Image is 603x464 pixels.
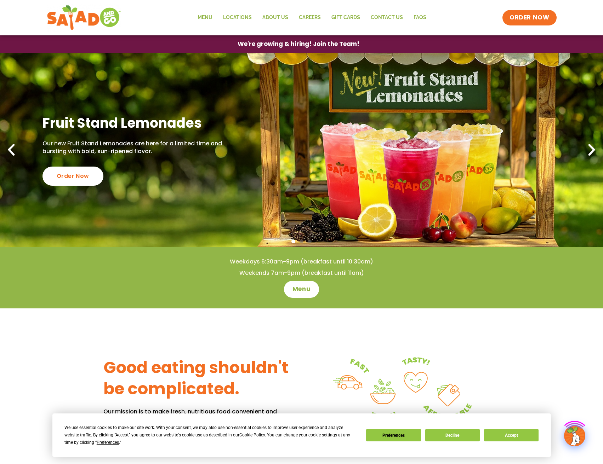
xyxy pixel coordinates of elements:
[14,269,589,277] h4: Weekends 7am-9pm (breakfast until 11am)
[326,10,365,26] a: GIFT CARDS
[257,10,294,26] a: About Us
[502,10,556,25] a: ORDER NOW
[47,4,121,32] img: new-SAG-logo-768×292
[284,281,319,298] a: Menu
[291,239,295,243] span: Go to slide 1
[366,429,421,441] button: Preferences
[510,13,549,22] span: ORDER NOW
[103,357,302,400] h3: Good eating shouldn't be complicated.
[42,114,227,132] h2: Fruit Stand Lemonades
[227,36,370,52] a: We're growing & hiring! Join the Team!
[584,142,599,158] div: Next slide
[192,10,218,26] a: Menu
[52,413,551,457] div: Cookie Consent Prompt
[14,258,589,266] h4: Weekdays 6:30am-9pm (breakfast until 10:30am)
[239,433,265,437] span: Cookie Policy
[308,239,312,243] span: Go to slide 3
[97,440,119,445] span: Preferences
[294,10,326,26] a: Careers
[4,142,19,158] div: Previous slide
[300,239,303,243] span: Go to slide 2
[103,407,302,426] p: Our mission is to make fresh, nutritious food convenient and affordable for ALL.
[192,10,432,26] nav: Menu
[292,285,311,294] span: Menu
[408,10,432,26] a: FAQs
[425,429,480,441] button: Decline
[42,140,227,156] p: Our new Fruit Stand Lemonades are here for a limited time and bursting with bold, sun-ripened fla...
[218,10,257,26] a: Locations
[484,429,539,441] button: Accept
[64,424,358,446] div: We use essential cookies to make our site work. With your consent, we may also use non-essential ...
[365,10,408,26] a: Contact Us
[42,167,103,186] div: Order Now
[238,41,359,47] span: We're growing & hiring! Join the Team!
